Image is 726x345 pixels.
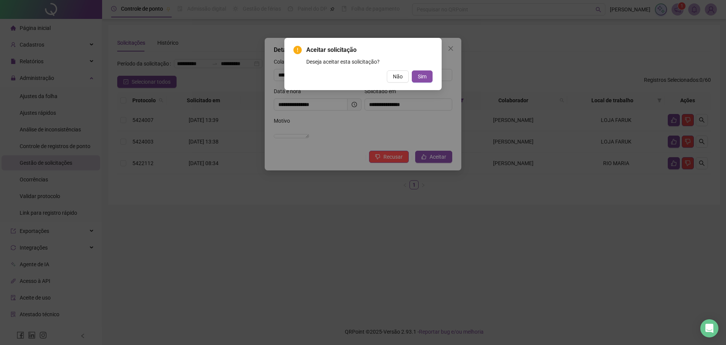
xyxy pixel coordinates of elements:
span: Não [393,72,403,81]
span: exclamation-circle [293,46,302,54]
button: Não [387,70,409,83]
span: Aceitar solicitação [306,45,433,55]
div: Deseja aceitar esta solicitação? [306,58,433,66]
span: Sim [418,72,427,81]
button: Sim [412,70,433,83]
div: Open Intercom Messenger [700,319,718,337]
